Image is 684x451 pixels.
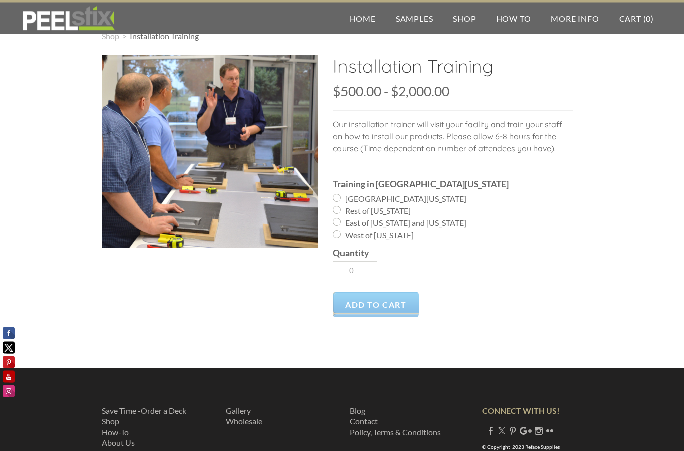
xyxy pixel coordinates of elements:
[226,406,262,427] font: ​
[333,206,341,214] input: Rest of [US_STATE]
[333,248,369,259] b: Quantity
[350,428,441,437] a: Policy, Terms & Conditions
[498,426,506,436] a: Twitter
[487,426,495,436] a: Facebook
[520,426,532,436] a: Plus
[333,119,573,165] p: Our installation trainer will visit your facility and train your staff on how to install our prod...
[102,428,129,437] a: How-To
[350,406,365,416] a: Blog
[609,3,664,34] a: Cart (0)
[333,231,341,239] input: West of [US_STATE]
[102,438,135,448] a: About Us
[482,406,560,416] strong: CONNECT WITH US!
[535,426,543,436] a: Instagram
[333,84,449,100] span: $500.00 - $2,000.00
[333,194,341,202] input: [GEOGRAPHIC_DATA][US_STATE]
[226,417,262,426] a: ​Wholesale
[486,3,541,34] a: How To
[509,426,517,436] a: Pinterest
[20,6,117,31] img: REFACE SUPPLIES
[646,14,651,23] span: 0
[102,406,186,416] a: Save Time -Order a Deck
[345,231,414,240] span: West of [US_STATE]
[350,417,378,426] a: Contact
[130,32,199,41] span: Installation Training
[102,417,119,426] a: Shop
[482,444,560,450] font: © Copyright 2023 Reface Supplies
[102,32,119,41] a: Shop
[386,3,443,34] a: Samples
[333,218,341,227] input: East of [US_STATE] and [US_STATE]
[333,292,419,318] a: Add to Cart
[333,179,509,190] b: Training in [GEOGRAPHIC_DATA][US_STATE]
[443,3,486,34] a: Shop
[345,206,411,216] span: Rest of [US_STATE]
[339,3,386,34] a: Home
[345,194,466,204] span: [GEOGRAPHIC_DATA][US_STATE]
[541,3,609,34] a: More Info
[119,32,130,41] span: >
[546,426,554,436] a: Flickr
[333,55,573,85] h2: Installation Training
[226,406,251,416] a: Gallery​
[345,218,466,228] span: East of [US_STATE] and [US_STATE]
